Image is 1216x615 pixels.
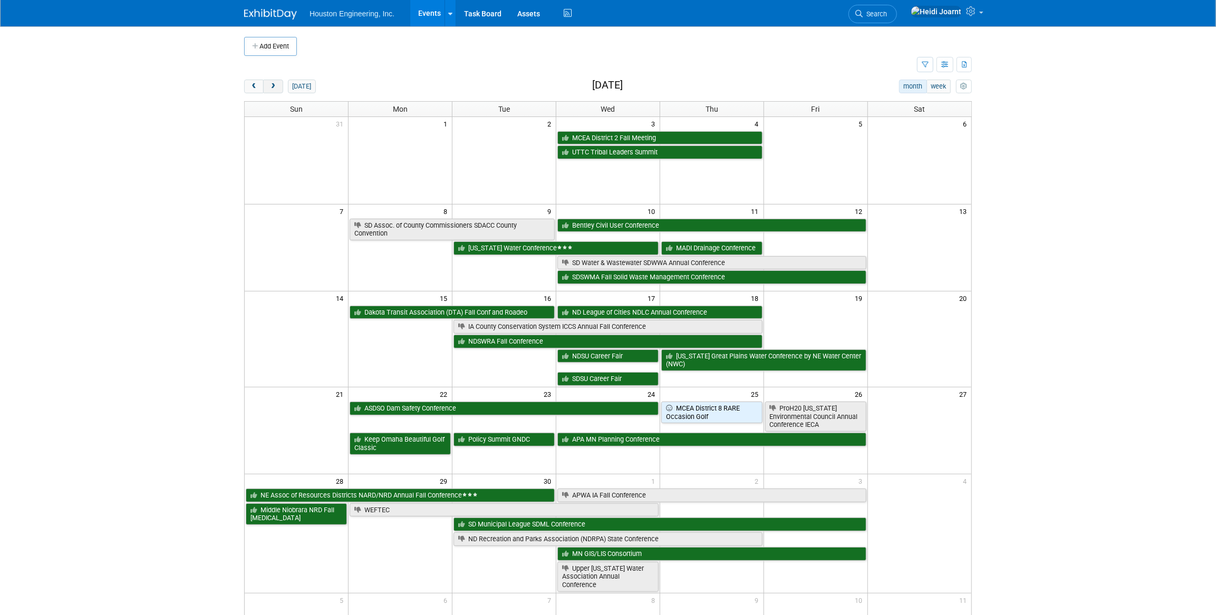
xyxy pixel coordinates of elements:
[393,105,408,113] span: Mon
[848,5,897,23] a: Search
[863,10,887,18] span: Search
[592,80,623,91] h2: [DATE]
[754,593,764,607] span: 9
[439,291,452,305] span: 15
[263,80,283,93] button: next
[246,489,555,502] a: NE Assoc of Resources Districts NARD/NRD Annual Fall Conference
[335,387,348,401] span: 21
[543,474,556,487] span: 30
[960,83,967,90] i: Personalize Calendar
[958,593,971,607] span: 11
[661,402,763,423] a: MCEA District 8 RARE Occasion Golf
[899,80,927,93] button: month
[765,402,866,432] a: ProH20 [US_STATE] Environmental Council Annual Conference IECA
[646,387,660,401] span: 24
[911,6,962,17] img: Heidi Joarnt
[546,593,556,607] span: 7
[854,291,867,305] span: 19
[812,105,820,113] span: Fri
[557,562,659,592] a: Upper [US_STATE] Water Association Annual Conference
[350,433,451,454] a: Keep Omaha Beautiful Golf Classic
[706,105,718,113] span: Thu
[557,145,763,159] a: UTTC Tribal Leaders Summit
[661,241,763,255] a: MADI Drainage Conference
[557,547,866,561] a: MN GIS/LIS Consortium
[543,387,556,401] span: 23
[650,117,660,130] span: 3
[557,270,866,284] a: SDSWMA Fall Solid Waste Management Conference
[661,349,866,371] a: [US_STATE] Great Plains Water Conference by NE Water Center (NWC)
[646,291,660,305] span: 17
[498,105,510,113] span: Tue
[453,433,555,446] a: Policy Summit GNDC
[244,80,264,93] button: prev
[854,204,867,218] span: 12
[958,387,971,401] span: 27
[557,306,763,319] a: ND League of Cities NDLC Annual Conference
[750,204,764,218] span: 11
[854,593,867,607] span: 10
[958,291,971,305] span: 20
[453,320,763,334] a: IA County Conservation System ICCS Annual Fall Conference
[335,117,348,130] span: 31
[543,291,556,305] span: 16
[290,105,303,113] span: Sun
[858,117,867,130] span: 5
[335,291,348,305] span: 14
[350,219,555,240] a: SD Assoc. of County Commissioners SDACC County Convention
[750,387,764,401] span: 25
[439,387,452,401] span: 22
[453,335,763,348] a: NDSWRA Fall Conference
[854,387,867,401] span: 26
[650,474,660,487] span: 1
[962,474,971,487] span: 4
[546,117,556,130] span: 2
[546,204,556,218] span: 9
[958,204,971,218] span: 13
[927,80,951,93] button: week
[646,204,660,218] span: 10
[914,105,925,113] span: Sat
[310,9,394,18] span: Houston Engineering, Inc.
[288,80,316,93] button: [DATE]
[601,105,615,113] span: Wed
[339,593,348,607] span: 5
[442,204,452,218] span: 8
[754,117,764,130] span: 4
[750,291,764,305] span: 18
[962,117,971,130] span: 6
[956,80,972,93] button: myCustomButton
[557,349,659,363] a: NDSU Career Fair
[453,532,763,546] a: ND Recreation and Parks Association (NDRPA) State Conference
[335,474,348,487] span: 28
[350,402,659,415] a: ASDSO Dam Safety Conference
[557,372,659,386] a: SDSU Career Fair
[557,256,866,270] a: SD Water & Wastewater SDWWA Annual Conference
[442,117,452,130] span: 1
[453,518,866,531] a: SD Municipal League SDML Conference
[557,219,866,232] a: Bentley Civil User Conference
[439,474,452,487] span: 29
[350,306,555,319] a: Dakota Transit Association (DTA) Fall Conf and Roadeo
[442,593,452,607] span: 6
[350,503,659,517] a: WEFTEC
[246,503,347,525] a: Middle Niobrara NRD Fall [MEDICAL_DATA]
[453,241,659,255] a: [US_STATE] Water Conference
[557,433,866,446] a: APA MN Planning Conference
[244,9,297,19] img: ExhibitDay
[650,593,660,607] span: 8
[557,131,763,145] a: MCEA District 2 Fall Meeting
[339,204,348,218] span: 7
[244,37,297,56] button: Add Event
[754,474,764,487] span: 2
[858,474,867,487] span: 3
[557,489,866,502] a: APWA IA Fall Conference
